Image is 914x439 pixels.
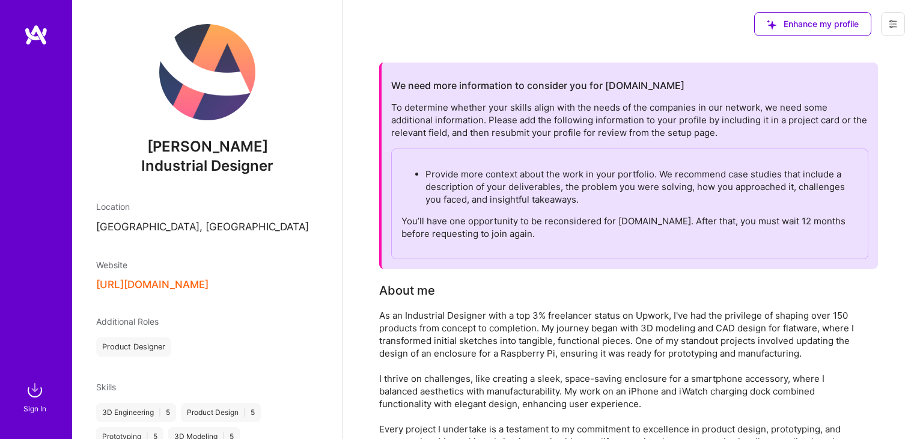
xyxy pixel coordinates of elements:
div: Product Designer [96,337,171,357]
span: | [159,408,161,417]
span: Skills [96,382,116,392]
span: [PERSON_NAME] [96,138,318,156]
div: 3D Engineering 5 [96,403,176,422]
p: Provide more context about the work in your portfolio. We recommend case studies that include a d... [425,168,858,206]
span: Industrial Designer [141,157,273,174]
button: [URL][DOMAIN_NAME] [96,278,209,291]
span: Website [96,260,127,270]
p: You’ll have one opportunity to be reconsidered for [DOMAIN_NAME]. After that, you must wait 12 mo... [401,215,858,240]
img: User Avatar [159,24,255,120]
img: sign in [23,378,47,402]
h2: We need more information to consider you for [DOMAIN_NAME] [391,80,684,91]
div: About me [379,281,435,299]
a: sign inSign In [25,378,47,415]
span: Additional Roles [96,316,159,327]
div: To determine whether your skills align with the needs of the companies in our network, we need so... [391,101,868,259]
span: | [243,408,246,417]
div: Product Design 5 [181,403,261,422]
img: logo [24,24,48,46]
p: [GEOGRAPHIC_DATA], [GEOGRAPHIC_DATA] [96,220,318,235]
div: Sign In [23,402,46,415]
div: Location [96,200,318,213]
